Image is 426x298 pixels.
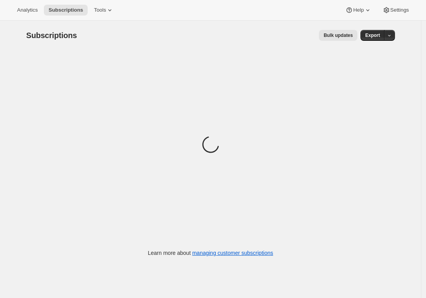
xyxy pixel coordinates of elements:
[353,7,364,13] span: Help
[360,30,384,41] button: Export
[324,32,353,38] span: Bulk updates
[390,7,409,13] span: Settings
[89,5,118,16] button: Tools
[44,5,88,16] button: Subscriptions
[12,5,42,16] button: Analytics
[192,250,273,256] a: managing customer subscriptions
[319,30,357,41] button: Bulk updates
[365,32,380,38] span: Export
[26,31,77,40] span: Subscriptions
[148,249,273,257] p: Learn more about
[378,5,414,16] button: Settings
[17,7,38,13] span: Analytics
[341,5,376,16] button: Help
[48,7,83,13] span: Subscriptions
[94,7,106,13] span: Tools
